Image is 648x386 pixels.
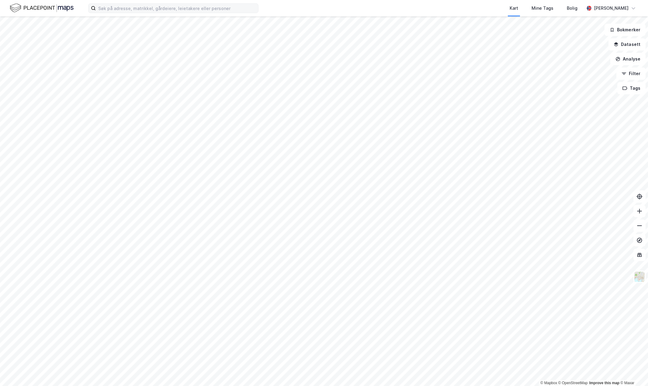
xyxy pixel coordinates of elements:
[510,5,518,12] div: Kart
[96,4,258,13] input: Søk på adresse, matrikkel, gårdeiere, leietakere eller personer
[618,357,648,386] div: Kontrollprogram for chat
[567,5,577,12] div: Bolig
[532,5,553,12] div: Mine Tags
[10,3,74,13] img: logo.f888ab2527a4732fd821a326f86c7f29.svg
[618,357,648,386] iframe: Chat Widget
[594,5,629,12] div: [PERSON_NAME]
